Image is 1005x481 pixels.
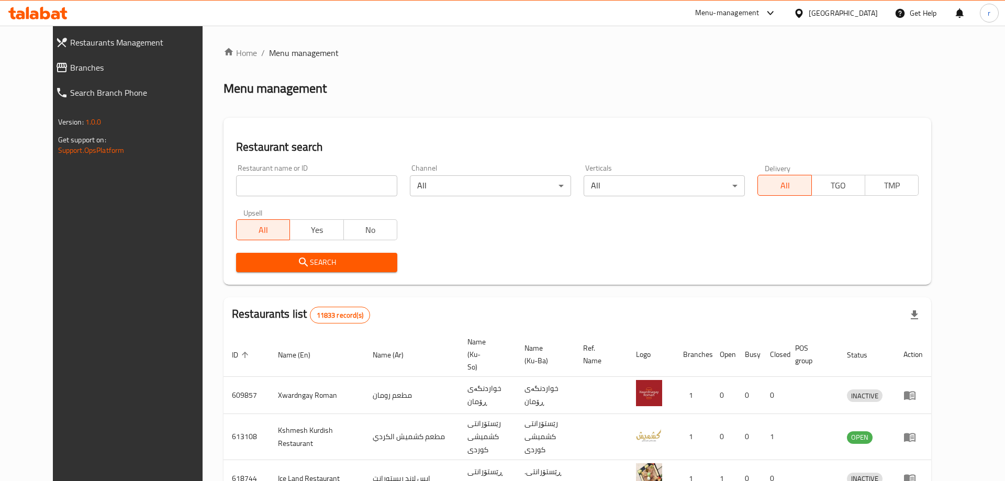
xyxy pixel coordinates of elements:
[869,178,914,193] span: TMP
[675,332,711,377] th: Branches
[847,349,881,361] span: Status
[847,431,873,444] div: OPEN
[628,332,675,377] th: Logo
[70,36,213,49] span: Restaurants Management
[232,306,370,323] h2: Restaurants list
[58,115,84,129] span: Version:
[232,349,252,361] span: ID
[70,86,213,99] span: Search Branch Phone
[736,414,762,460] td: 0
[736,377,762,414] td: 0
[757,175,811,196] button: All
[762,377,787,414] td: 0
[847,390,883,402] span: INACTIVE
[241,222,286,238] span: All
[903,389,923,401] div: Menu
[224,414,270,460] td: 613108
[343,219,397,240] button: No
[695,7,760,19] div: Menu-management
[58,133,106,147] span: Get support on:
[294,222,339,238] span: Yes
[516,377,575,414] td: خواردنگەی ڕۆمان
[809,7,878,19] div: [GEOGRAPHIC_DATA]
[236,253,397,272] button: Search
[236,139,919,155] h2: Restaurant search
[711,414,736,460] td: 0
[795,342,826,367] span: POS group
[988,7,990,19] span: r
[224,80,327,97] h2: Menu management
[244,256,389,269] span: Search
[364,414,459,460] td: مطعم كشميش الكردي
[675,414,711,460] td: 1
[243,209,263,216] label: Upsell
[459,414,516,460] td: رێستۆرانتی کشمیشى كوردى
[516,414,575,460] td: رێستۆرانتی کشمیشى كوردى
[584,175,745,196] div: All
[348,222,393,238] span: No
[270,414,364,460] td: Kshmesh Kurdish Restaurant
[236,219,290,240] button: All
[847,431,873,443] span: OPEN
[261,47,265,59] li: /
[711,332,736,377] th: Open
[865,175,919,196] button: TMP
[636,422,662,448] img: Kshmesh Kurdish Restaurant
[310,310,370,320] span: 11833 record(s)
[70,61,213,74] span: Branches
[736,332,762,377] th: Busy
[762,414,787,460] td: 1
[583,342,615,367] span: Ref. Name
[711,377,736,414] td: 0
[903,431,923,443] div: Menu
[902,303,927,328] div: Export file
[373,349,417,361] span: Name (Ar)
[224,377,270,414] td: 609857
[47,55,221,80] a: Branches
[224,47,931,59] nav: breadcrumb
[467,335,504,373] span: Name (Ku-So)
[364,377,459,414] td: مطعم رومان
[811,175,865,196] button: TGO
[310,307,370,323] div: Total records count
[675,377,711,414] td: 1
[278,349,324,361] span: Name (En)
[270,377,364,414] td: Xwardngay Roman
[459,377,516,414] td: خواردنگەی ڕۆمان
[524,342,562,367] span: Name (Ku-Ba)
[636,380,662,406] img: Xwardngay Roman
[47,30,221,55] a: Restaurants Management
[47,80,221,105] a: Search Branch Phone
[269,47,339,59] span: Menu management
[85,115,102,129] span: 1.0.0
[895,332,931,377] th: Action
[816,178,861,193] span: TGO
[236,175,397,196] input: Search for restaurant name or ID..
[58,143,125,157] a: Support.OpsPlatform
[224,47,257,59] a: Home
[765,164,791,172] label: Delivery
[289,219,343,240] button: Yes
[762,332,787,377] th: Closed
[410,175,571,196] div: All
[762,178,807,193] span: All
